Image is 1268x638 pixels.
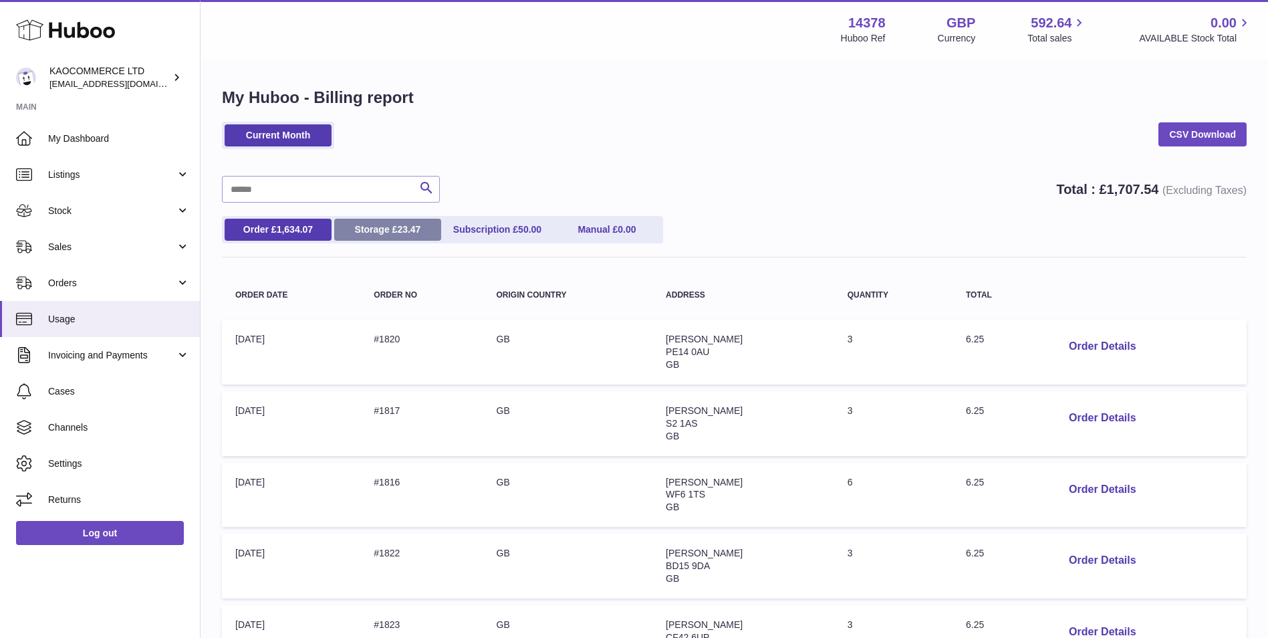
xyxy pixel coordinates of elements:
[222,278,360,313] th: Order Date
[1211,14,1237,32] span: 0.00
[48,385,190,398] span: Cases
[360,534,483,599] td: #1822
[1058,476,1146,504] button: Order Details
[277,224,313,235] span: 1,634.07
[1058,333,1146,360] button: Order Details
[360,278,483,313] th: Order no
[48,241,176,253] span: Sales
[652,278,834,313] th: Address
[1162,185,1247,196] span: (Excluding Taxes)
[1027,32,1087,45] span: Total sales
[16,521,184,545] a: Log out
[483,534,653,599] td: GB
[48,494,190,506] span: Returns
[666,346,709,357] span: PE14 0AU
[553,219,660,241] a: Manual £0.00
[48,421,190,434] span: Channels
[834,320,953,385] td: 3
[222,534,360,599] td: [DATE]
[666,560,710,571] span: BD15 9DA
[834,278,953,313] th: Quantity
[483,320,653,385] td: GB
[618,224,636,235] span: 0.00
[848,14,886,32] strong: 14378
[966,548,984,558] span: 6.25
[48,205,176,217] span: Stock
[953,278,1045,313] th: Total
[666,405,743,416] span: [PERSON_NAME]
[966,619,984,630] span: 6.25
[518,224,541,235] span: 50.00
[1139,14,1252,45] a: 0.00 AVAILABLE Stock Total
[966,405,984,416] span: 6.25
[666,431,679,441] span: GB
[222,391,360,456] td: [DATE]
[360,391,483,456] td: #1817
[946,14,975,32] strong: GBP
[1031,14,1071,32] span: 592.64
[841,32,886,45] div: Huboo Ref
[666,619,743,630] span: [PERSON_NAME]
[666,573,679,584] span: GB
[225,219,332,241] a: Order £1,634.07
[222,320,360,385] td: [DATE]
[48,349,176,362] span: Invoicing and Payments
[1107,182,1159,197] span: 1,707.54
[48,132,190,145] span: My Dashboard
[966,334,984,344] span: 6.25
[1058,547,1146,574] button: Order Details
[222,463,360,528] td: [DATE]
[666,334,743,344] span: [PERSON_NAME]
[48,277,176,290] span: Orders
[1139,32,1252,45] span: AVAILABLE Stock Total
[360,320,483,385] td: #1820
[225,124,332,146] a: Current Month
[483,463,653,528] td: GB
[49,78,197,89] span: [EMAIL_ADDRESS][DOMAIN_NAME]
[834,463,953,528] td: 6
[666,477,743,488] span: [PERSON_NAME]
[48,313,190,326] span: Usage
[666,359,679,370] span: GB
[444,219,551,241] a: Subscription £50.00
[834,391,953,456] td: 3
[16,68,36,88] img: internalAdmin-14378@internal.huboo.com
[1027,14,1087,45] a: 592.64 Total sales
[666,548,743,558] span: [PERSON_NAME]
[938,32,976,45] div: Currency
[48,457,190,470] span: Settings
[483,278,653,313] th: Origin Country
[966,477,984,488] span: 6.25
[666,489,705,500] span: WF6 1TS
[360,463,483,528] td: #1816
[1158,122,1247,146] a: CSV Download
[666,418,697,429] span: S2 1AS
[397,224,420,235] span: 23.47
[1058,405,1146,432] button: Order Details
[334,219,441,241] a: Storage £23.47
[49,65,170,90] div: KAOCOMMERCE LTD
[1056,182,1247,197] strong: Total : £
[222,87,1247,108] h1: My Huboo - Billing report
[483,391,653,456] td: GB
[48,169,176,181] span: Listings
[666,502,679,512] span: GB
[834,534,953,599] td: 3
